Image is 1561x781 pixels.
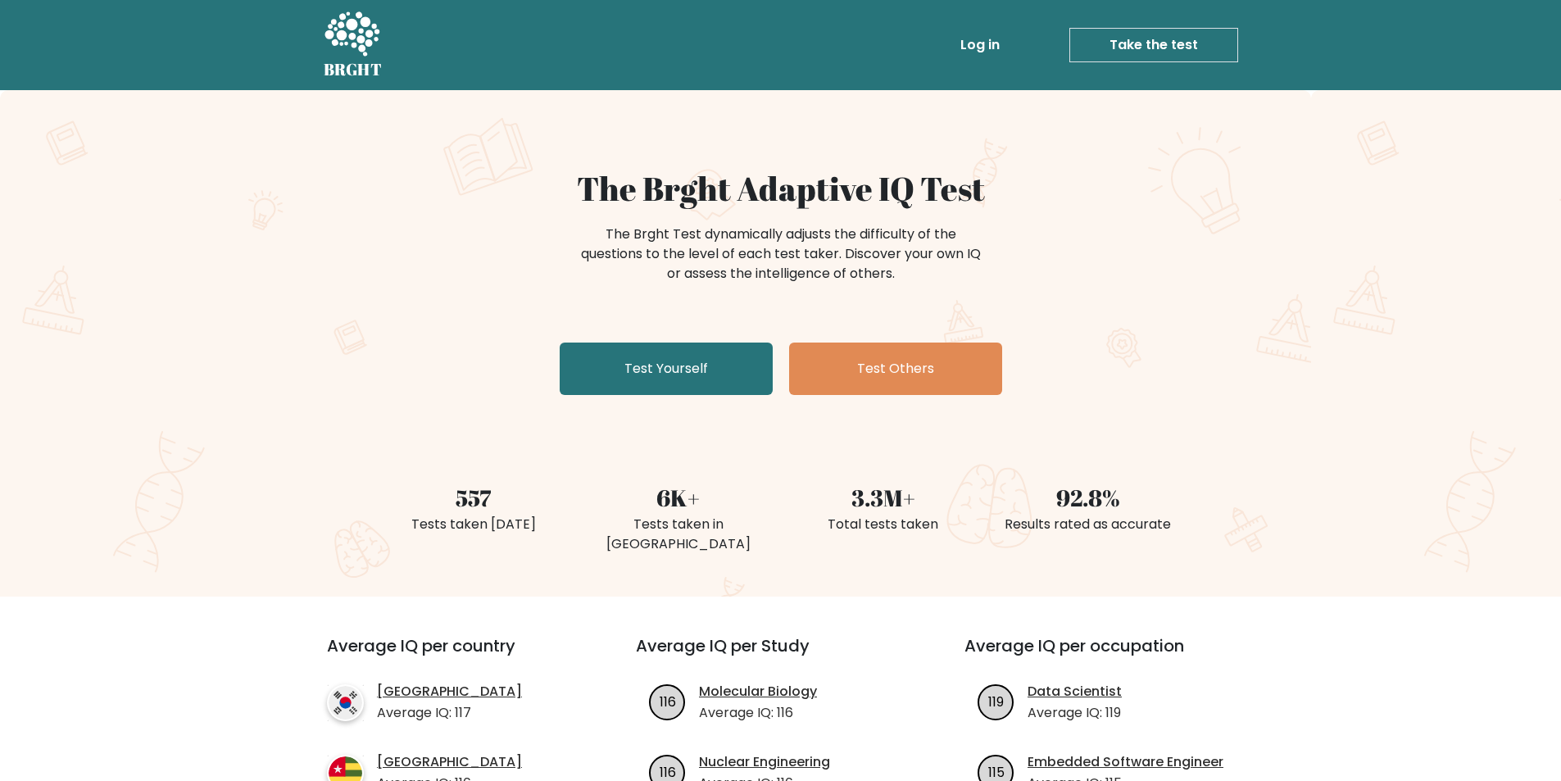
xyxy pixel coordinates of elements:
[327,636,577,675] h3: Average IQ per country
[1028,703,1122,723] p: Average IQ: 119
[1028,752,1223,772] a: Embedded Software Engineer
[660,692,676,711] text: 116
[964,636,1254,675] h3: Average IQ per occupation
[324,60,383,79] h5: BRGHT
[996,480,1181,515] div: 92.8%
[988,692,1004,711] text: 119
[560,343,773,395] a: Test Yourself
[660,762,676,781] text: 116
[636,636,925,675] h3: Average IQ per Study
[996,515,1181,534] div: Results rated as accurate
[699,752,830,772] a: Nuclear Engineering
[381,480,566,515] div: 557
[791,515,976,534] div: Total tests taken
[381,169,1181,208] h1: The Brght Adaptive IQ Test
[1069,28,1238,62] a: Take the test
[699,682,817,702] a: Molecular Biology
[576,225,986,284] div: The Brght Test dynamically adjusts the difficulty of the questions to the level of each test take...
[699,703,817,723] p: Average IQ: 116
[1028,682,1122,702] a: Data Scientist
[789,343,1002,395] a: Test Others
[327,684,364,721] img: country
[586,515,771,554] div: Tests taken in [GEOGRAPHIC_DATA]
[377,682,522,702] a: [GEOGRAPHIC_DATA]
[791,480,976,515] div: 3.3M+
[377,752,522,772] a: [GEOGRAPHIC_DATA]
[381,515,566,534] div: Tests taken [DATE]
[988,762,1005,781] text: 115
[954,29,1006,61] a: Log in
[324,7,383,84] a: BRGHT
[586,480,771,515] div: 6K+
[377,703,522,723] p: Average IQ: 117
